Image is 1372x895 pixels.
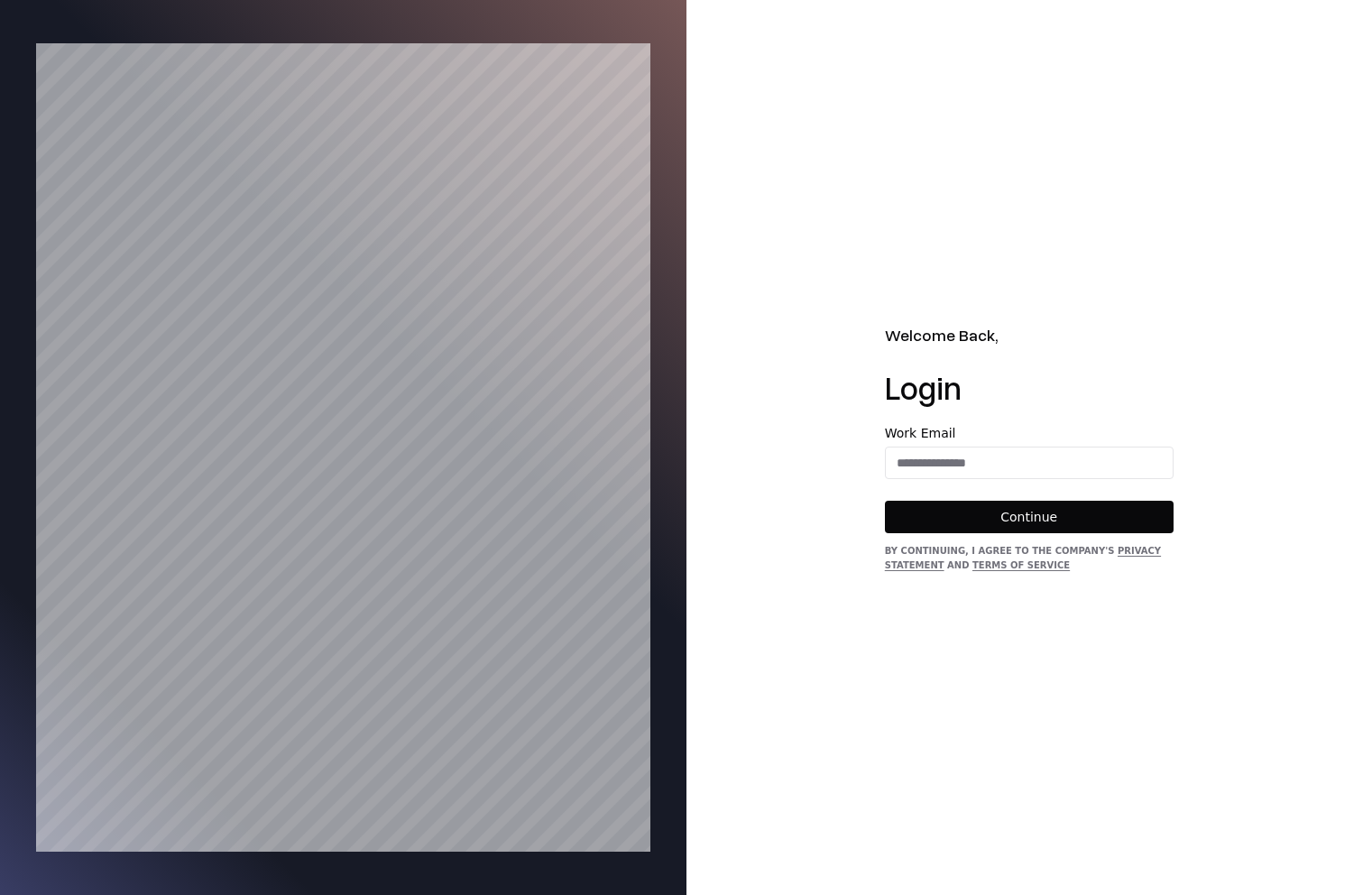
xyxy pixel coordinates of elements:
[885,546,1161,570] a: Privacy Statement
[885,427,1174,439] label: Work Email
[972,560,1070,570] a: Terms of Service
[885,323,1174,347] h2: Welcome Back,
[885,544,1174,573] div: By continuing, I agree to the Company's and
[885,369,1174,405] h1: Login
[885,501,1174,533] button: Continue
